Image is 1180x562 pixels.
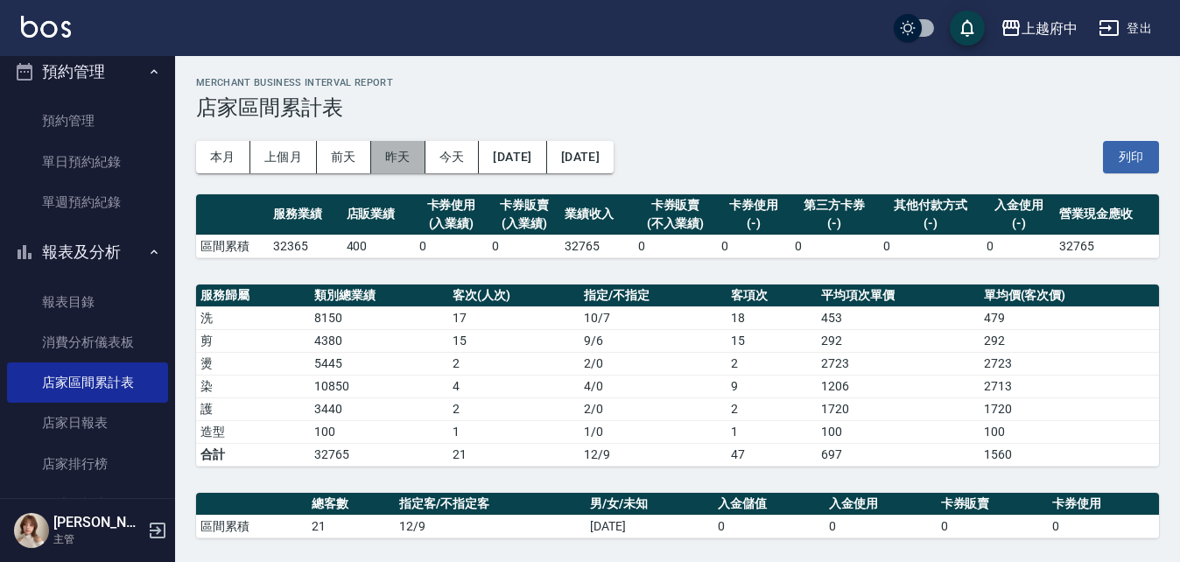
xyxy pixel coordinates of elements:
th: 指定/不指定 [579,285,727,307]
p: 主管 [53,531,143,547]
div: (-) [883,214,979,233]
th: 業績收入 [560,194,633,235]
td: 0 [982,235,1055,257]
th: 客次(人次) [448,285,579,307]
td: 2 [727,397,817,420]
button: 預約管理 [7,49,168,95]
td: 剪 [196,329,310,352]
div: 卡券使用 [419,196,483,214]
td: 21 [448,443,579,466]
button: 前天 [317,141,371,173]
td: 47 [727,443,817,466]
a: 互助日報表 [7,484,168,524]
a: 店家區間累計表 [7,362,168,403]
td: 2723 [980,352,1159,375]
div: (-) [795,214,874,233]
td: 1206 [817,375,980,397]
td: 護 [196,397,310,420]
td: 15 [448,329,579,352]
th: 服務歸屬 [196,285,310,307]
th: 卡券使用 [1048,493,1159,516]
td: 2713 [980,375,1159,397]
td: 合計 [196,443,310,466]
div: (入業績) [419,214,483,233]
td: 453 [817,306,980,329]
td: 0 [488,235,560,257]
th: 店販業績 [342,194,415,235]
a: 單週預約紀錄 [7,182,168,222]
td: 0 [415,235,488,257]
button: save [950,11,985,46]
td: 697 [817,443,980,466]
h3: 店家區間累計表 [196,95,1159,120]
td: 0 [1048,515,1159,537]
td: 0 [713,515,825,537]
button: 登出 [1092,12,1159,45]
th: 服務業績 [269,194,341,235]
td: 4380 [310,329,448,352]
div: 第三方卡券 [795,196,874,214]
td: 15 [727,329,817,352]
td: 0 [790,235,879,257]
td: 100 [310,420,448,443]
td: 2 / 0 [579,352,727,375]
td: 17 [448,306,579,329]
td: 32765 [560,235,633,257]
td: 9 [727,375,817,397]
td: 21 [307,515,395,537]
td: 10 / 7 [579,306,727,329]
div: 其他付款方式 [883,196,979,214]
div: 入金使用 [987,196,1050,214]
td: 1720 [817,397,980,420]
div: 卡券販賣 [638,196,713,214]
td: 292 [817,329,980,352]
table: a dense table [196,493,1159,538]
td: 0 [634,235,718,257]
div: (入業績) [492,214,556,233]
button: 上越府中 [994,11,1085,46]
div: (-) [721,214,785,233]
table: a dense table [196,285,1159,467]
td: 造型 [196,420,310,443]
td: 479 [980,306,1159,329]
a: 店家排行榜 [7,444,168,484]
td: 區間累積 [196,515,307,537]
td: 9 / 6 [579,329,727,352]
td: 洗 [196,306,310,329]
td: 100 [817,420,980,443]
th: 營業現金應收 [1055,194,1159,235]
td: 2 [448,352,579,375]
th: 卡券販賣 [937,493,1048,516]
th: 平均項次單價 [817,285,980,307]
th: 指定客/不指定客 [395,493,586,516]
td: 32765 [1055,235,1159,257]
td: 0 [879,235,983,257]
td: 4 [448,375,579,397]
button: 列印 [1103,141,1159,173]
td: 18 [727,306,817,329]
img: Person [14,513,49,548]
a: 報表目錄 [7,282,168,322]
td: 0 [937,515,1048,537]
th: 類別總業績 [310,285,448,307]
th: 單均價(客次價) [980,285,1159,307]
td: 292 [980,329,1159,352]
td: 1 [727,420,817,443]
div: (不入業績) [638,214,713,233]
td: 0 [717,235,790,257]
button: 昨天 [371,141,425,173]
td: 0 [825,515,936,537]
a: 消費分析儀表板 [7,322,168,362]
img: Logo [21,16,71,38]
td: [DATE] [586,515,713,537]
div: 卡券販賣 [492,196,556,214]
button: 本月 [196,141,250,173]
td: 燙 [196,352,310,375]
h2: Merchant Business Interval Report [196,77,1159,88]
td: 8150 [310,306,448,329]
button: [DATE] [547,141,614,173]
th: 入金使用 [825,493,936,516]
td: 1720 [980,397,1159,420]
td: 2 [448,397,579,420]
td: 2 [727,352,817,375]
